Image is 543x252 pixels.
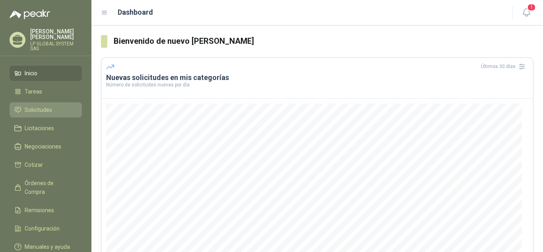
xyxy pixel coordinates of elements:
[10,221,82,236] a: Configuración
[30,41,82,51] p: LP GLOBAL SYSTEM SAS
[10,66,82,81] a: Inicio
[10,176,82,199] a: Órdenes de Compra
[106,73,528,82] h3: Nuevas solicitudes en mis categorías
[25,142,61,151] span: Negociaciones
[10,139,82,154] a: Negociaciones
[25,224,60,233] span: Configuración
[481,60,528,73] div: Últimos 30 días
[519,6,533,20] button: 1
[10,102,82,117] a: Solicitudes
[118,7,153,18] h1: Dashboard
[25,87,42,96] span: Tareas
[25,105,52,114] span: Solicitudes
[10,203,82,218] a: Remisiones
[25,124,54,133] span: Licitaciones
[106,82,528,87] p: Número de solicitudes nuevas por día
[114,35,533,47] h3: Bienvenido de nuevo [PERSON_NAME]
[10,121,82,136] a: Licitaciones
[10,157,82,172] a: Cotizar
[25,206,54,215] span: Remisiones
[25,69,37,78] span: Inicio
[25,242,70,251] span: Manuales y ayuda
[527,4,536,11] span: 1
[30,29,82,40] p: [PERSON_NAME] [PERSON_NAME]
[10,10,50,19] img: Logo peakr
[10,84,82,99] a: Tareas
[25,179,74,196] span: Órdenes de Compra
[25,160,43,169] span: Cotizar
